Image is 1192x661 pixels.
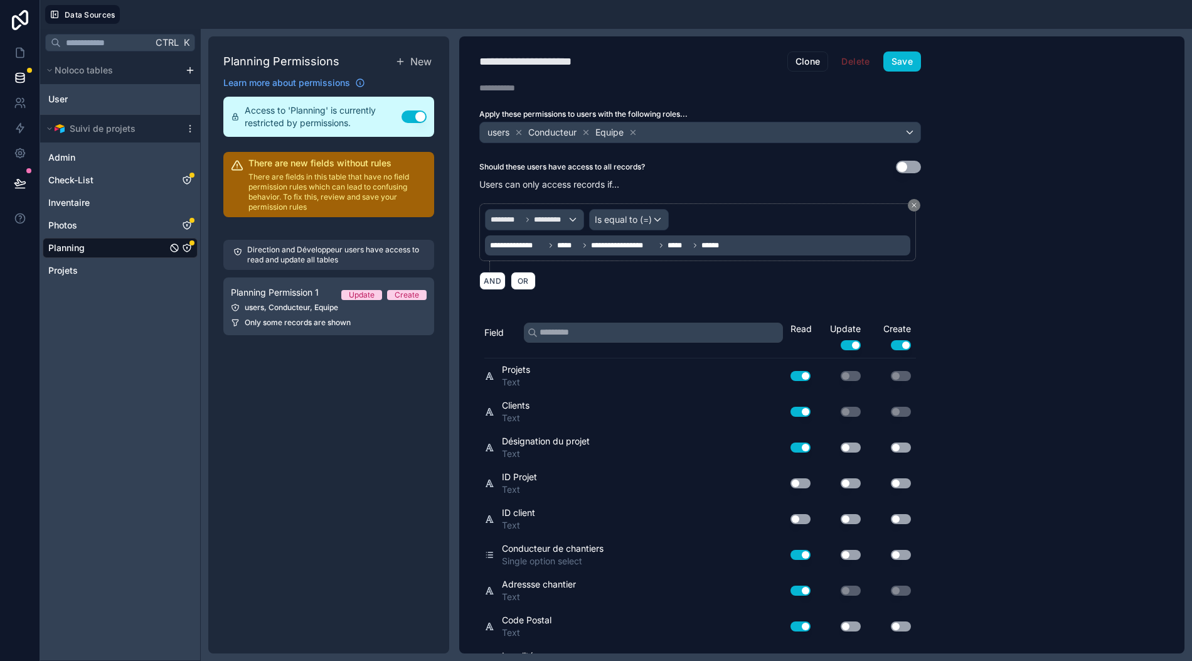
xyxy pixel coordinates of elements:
span: Planning Permission 1 [231,286,319,299]
span: Text [502,448,590,460]
span: Only some records are shown [245,318,351,328]
span: Text [502,626,551,639]
span: Field [484,326,504,339]
div: Update [816,323,866,350]
button: Save [883,51,921,72]
span: Text [502,483,537,496]
span: ID client [502,507,535,519]
span: Is equal to (=) [595,213,652,226]
div: Update [349,290,375,300]
button: Clone [787,51,829,72]
label: Should these users have access to all records? [479,162,645,172]
p: Direction and Développeur users have access to read and update all tables [247,245,424,265]
div: Create [395,290,419,300]
span: K [182,38,191,47]
span: Ctrl [154,35,180,50]
button: Data Sources [45,5,120,24]
div: Create [866,323,916,350]
span: Text [502,412,529,424]
span: users [487,126,509,139]
h2: There are new fields without rules [248,157,427,169]
span: Data Sources [65,10,115,19]
span: Conducteur de chantiers [502,542,604,555]
label: Apply these permissions to users with the following roles... [479,109,921,119]
div: users, Conducteur, Equipe [231,303,427,313]
span: Text [502,519,535,532]
span: Single option select [502,555,604,567]
span: Clients [502,399,529,412]
span: Conducteur [528,126,577,139]
span: Projets [502,363,530,376]
span: Access to 'Planning' is currently restricted by permissions. [245,104,402,129]
span: Text [502,376,530,389]
h1: Planning Permissions [223,53,339,70]
a: Learn more about permissions [223,77,365,89]
span: Text [502,591,576,603]
span: OR [515,276,531,286]
span: Désignation du projet [502,435,590,448]
span: Learn more about permissions [223,77,350,89]
span: Code Postal [502,614,551,626]
span: New [410,54,432,69]
button: AND [479,272,506,290]
span: Adressse chantier [502,578,576,591]
a: Planning Permission 1UpdateCreateusers, Conducteur, EquipeOnly some records are shown [223,277,434,335]
p: Users can only access records if... [479,178,921,191]
span: Equipe [595,126,624,139]
button: Is equal to (=) [589,209,669,230]
p: There are fields in this table that have no field permission rules which can lead to confusing be... [248,172,427,212]
button: New [393,51,434,72]
button: usersConducteurEquipe [479,122,921,143]
span: ID Projet [502,471,537,483]
div: Read [790,323,816,335]
button: OR [511,272,536,290]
